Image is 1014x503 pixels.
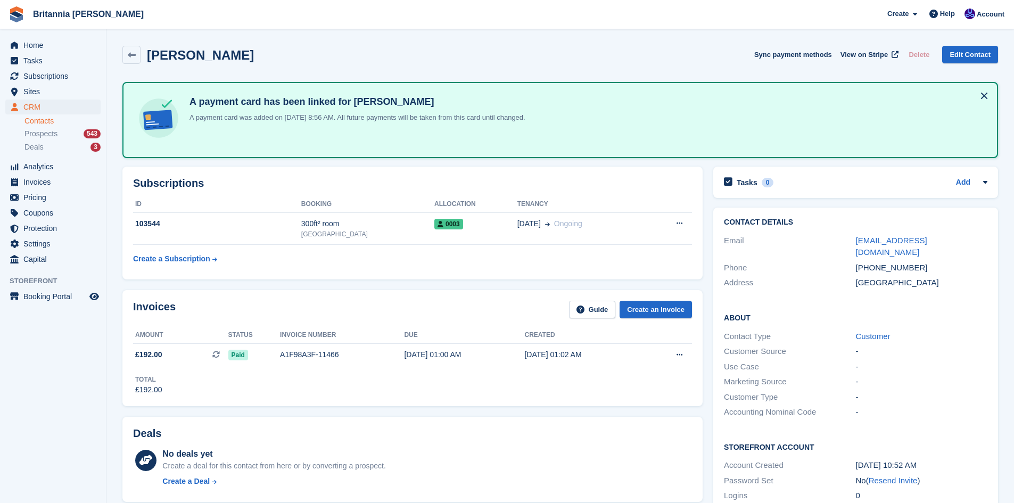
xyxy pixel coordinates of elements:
[5,38,101,53] a: menu
[133,427,161,440] h2: Deals
[724,345,855,358] div: Customer Source
[5,205,101,220] a: menu
[517,196,647,213] th: Tenancy
[887,9,909,19] span: Create
[569,301,616,318] a: Guide
[434,219,463,229] span: 0003
[724,376,855,388] div: Marketing Source
[23,159,87,174] span: Analytics
[836,46,901,63] a: View on Stripe
[301,229,434,239] div: [GEOGRAPHIC_DATA]
[956,177,970,189] a: Add
[856,345,987,358] div: -
[524,349,645,360] div: [DATE] 01:02 AM
[856,459,987,472] div: [DATE] 10:52 AM
[840,50,888,60] span: View on Stripe
[162,476,210,487] div: Create a Deal
[84,129,101,138] div: 543
[23,289,87,304] span: Booking Portal
[5,53,101,68] a: menu
[23,53,87,68] span: Tasks
[724,361,855,373] div: Use Case
[762,178,774,187] div: 0
[724,218,987,227] h2: Contact Details
[724,235,855,259] div: Email
[964,9,975,19] img: Simon Clark
[434,196,517,213] th: Allocation
[869,476,918,485] a: Resend Invite
[517,218,541,229] span: [DATE]
[724,312,987,323] h2: About
[301,218,434,229] div: 300ft² room
[185,112,525,123] p: A payment card was added on [DATE] 8:56 AM. All future payments will be taken from this card unti...
[23,236,87,251] span: Settings
[301,196,434,213] th: Booking
[133,196,301,213] th: ID
[977,9,1004,20] span: Account
[90,143,101,152] div: 3
[724,331,855,343] div: Contact Type
[133,177,692,189] h2: Subscriptions
[147,48,254,62] h2: [PERSON_NAME]
[23,38,87,53] span: Home
[856,376,987,388] div: -
[133,327,228,344] th: Amount
[5,236,101,251] a: menu
[856,391,987,403] div: -
[724,441,987,452] h2: Storefront Account
[29,5,148,23] a: Britannia [PERSON_NAME]
[856,490,987,502] div: 0
[5,190,101,205] a: menu
[23,100,87,114] span: CRM
[5,175,101,189] a: menu
[620,301,692,318] a: Create an Invoice
[136,96,181,141] img: card-linked-ebf98d0992dc2aeb22e95c0e3c79077019eb2392cfd83c6a337811c24bc77127.svg
[404,349,524,360] div: [DATE] 01:00 AM
[135,375,162,384] div: Total
[724,490,855,502] div: Logins
[23,252,87,267] span: Capital
[24,116,101,126] a: Contacts
[5,100,101,114] a: menu
[856,406,987,418] div: -
[724,277,855,289] div: Address
[856,262,987,274] div: [PHONE_NUMBER]
[133,218,301,229] div: 103544
[228,350,248,360] span: Paid
[133,249,217,269] a: Create a Subscription
[724,406,855,418] div: Accounting Nominal Code
[24,128,101,139] a: Prospects 543
[856,236,927,257] a: [EMAIL_ADDRESS][DOMAIN_NAME]
[524,327,645,344] th: Created
[23,84,87,99] span: Sites
[185,96,525,108] h4: A payment card has been linked for [PERSON_NAME]
[856,277,987,289] div: [GEOGRAPHIC_DATA]
[23,205,87,220] span: Coupons
[856,361,987,373] div: -
[10,276,106,286] span: Storefront
[24,142,101,153] a: Deals 3
[135,349,162,360] span: £192.00
[24,142,44,152] span: Deals
[856,475,987,487] div: No
[24,129,57,139] span: Prospects
[280,327,404,344] th: Invoice number
[162,476,385,487] a: Create a Deal
[5,252,101,267] a: menu
[133,253,210,265] div: Create a Subscription
[135,384,162,395] div: £192.00
[904,46,934,63] button: Delete
[737,178,757,187] h2: Tasks
[404,327,524,344] th: Due
[942,46,998,63] a: Edit Contact
[724,459,855,472] div: Account Created
[5,69,101,84] a: menu
[724,475,855,487] div: Password Set
[866,476,920,485] span: ( )
[23,175,87,189] span: Invoices
[754,46,832,63] button: Sync payment methods
[5,221,101,236] a: menu
[5,289,101,304] a: menu
[9,6,24,22] img: stora-icon-8386f47178a22dfd0bd8f6a31ec36ba5ce8667c1dd55bd0f319d3a0aa187defe.svg
[5,159,101,174] a: menu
